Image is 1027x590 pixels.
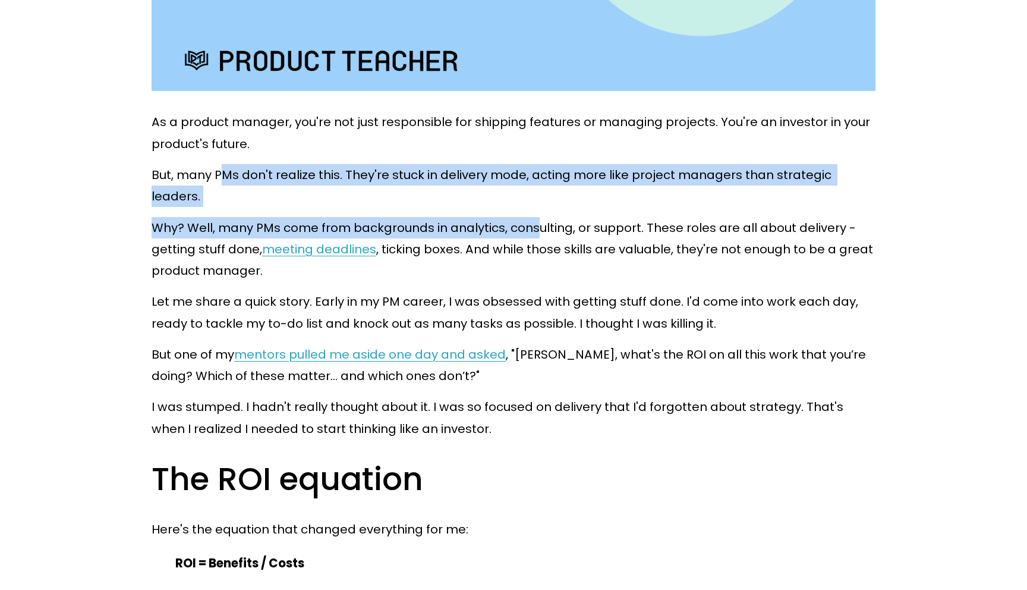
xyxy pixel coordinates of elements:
[234,346,506,363] a: mentors pulled me aside one day and asked
[152,217,875,282] p: Why? Well, many PMs come from backgrounds in analytics, consulting, or support. These roles are a...
[152,459,875,500] h2: The ROI equation
[152,111,875,155] p: As a product manager, you're not just responsible for shipping features or managing projects. You...
[262,241,376,258] a: meeting deadlines
[152,164,875,208] p: But, many PMs don't realize this. They're stuck in delivery mode, acting more like project manage...
[152,396,875,440] p: I was stumped. I hadn't really thought about it. I was so focused on delivery that I'd forgotten ...
[175,555,304,572] strong: ROI = Benefits / Costs
[152,519,875,540] p: Here's the equation that changed everything for me:
[152,291,875,334] p: Let me share a quick story. Early in my PM career, I was obsessed with getting stuff done. I'd co...
[152,344,875,387] p: But one of my , "[PERSON_NAME], what's the ROI on all this work that you’re doing? Which of these...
